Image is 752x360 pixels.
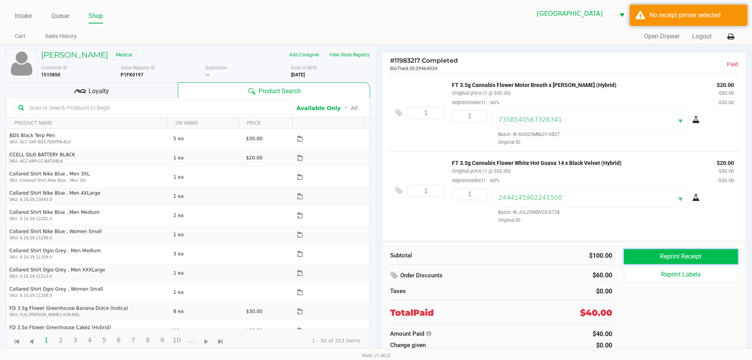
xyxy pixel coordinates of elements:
a: Sales History [45,31,77,41]
td: 2 ea [170,206,243,225]
td: Collared Shirt Nike Blue , Women Small [6,225,170,244]
td: FD 3.5g Flower Greenhouse Banana Dulce (Indica) [6,302,170,321]
span: Batch: W-JUL25WBV03-0728 [493,210,560,215]
div: No receipt printer selected [649,11,741,20]
small: $50.00 [719,168,734,174]
span: Medical [112,50,136,60]
span: Batch: W-AUG25MBL01-0827 [493,132,560,137]
span: -60% [487,99,499,105]
td: 1 ea [170,263,243,282]
span: Paid [413,306,434,319]
small: $50.00 [719,90,734,96]
td: 8 ea [170,302,243,321]
p: SKU: 4.16.59.12281.0 [9,216,167,222]
span: Original ID: [493,217,710,224]
th: PRODUCT NAME [6,118,167,129]
p: $20.00 [717,158,734,166]
div: Total [390,306,530,319]
span: Go to the previous page [24,333,39,347]
span: Go to the last page [216,337,226,347]
small: Original price (1 @ $50.00) [452,168,511,174]
td: BDS Black Terp Pen [6,129,170,148]
button: Reprint Labels [624,267,738,282]
a: Shop [89,11,103,22]
small: Original price (1 @ $50.00) [452,90,511,96]
span: Page 6 [111,333,126,348]
span: Loyalty [89,87,109,96]
button: Select [615,4,629,23]
span: $30.00 [246,136,262,141]
p: SKU: 4.16.59.11288.0 [9,293,167,298]
span: BioTrack ID: [390,66,416,71]
td: 1 ea [170,186,243,206]
td: 1 ea [170,167,243,186]
span: Expiration [206,65,227,71]
p: SKU: 4.16.59.11313.0 [9,273,167,279]
div: $40.00 [580,306,612,319]
td: Collared Shirt Ogio Grey , Men Medium [6,244,170,263]
div: $100.00 [507,251,613,261]
button: Open Drawer [644,32,680,41]
td: Collared Shirt Nike Blue , Men 4XLarge [6,186,170,206]
td: Collared Shirt Ogio Grey , Men XXXLarge [6,263,170,282]
div: Order Discounts [390,269,534,283]
div: Data table [6,118,370,329]
small: -$30.00 [717,99,734,105]
p: FT 3.5g Cannabis Flower Motor Breath x [PERSON_NAME] (Hybrid) [452,80,705,88]
td: 5 ea [170,129,243,148]
div: $0.00 [507,287,613,296]
span: Go to the previous page [27,337,36,347]
span: Page 9 [155,333,170,348]
span: Page 7 [126,333,141,348]
p: SKU: 4.16.59.13445.0 [9,197,167,203]
span: Original ID: [493,139,710,146]
span: Page 2 [53,333,68,348]
span: State Registry ID [121,65,155,71]
p: SKU: ACC-VAP-CC-BATSIBLK [9,158,167,164]
b: [DATE] [291,72,305,78]
td: 3 ea [170,244,243,263]
div: Change given [390,341,534,350]
p: SKU: FLO-[PERSON_NAME]-SUN-BDL [9,312,167,318]
button: All [351,104,358,112]
a: Intake [15,11,32,22]
span: Go to the first page [9,333,24,347]
div: $40.00 [546,329,612,339]
th: PRICE [239,118,292,129]
td: Collared Shirt Nike Blue , Men Medium [6,206,170,225]
span: $20.00 [246,155,262,161]
span: $30.00 [246,328,262,333]
button: View State Registry [324,49,370,61]
span: Page 11 [184,333,199,348]
button: Logout [692,32,712,41]
b: 1515850 [41,72,60,78]
span: Web: v1.40.0 [362,353,390,358]
div: Taxes [390,287,495,296]
span: 29464024 [416,66,437,71]
td: 1 ea [170,282,243,302]
td: CCELL SILO BATTERY BLACK [6,148,170,167]
a: Cart [15,31,25,41]
button: Add Caregiver [284,49,324,61]
kendo-pager-info: 1 - 30 of 312 items [234,337,360,345]
td: Collared Shirt Nike Blue , Men 3XL [6,167,170,186]
td: 1 ea [170,225,243,244]
span: [GEOGRAPHIC_DATA] [537,9,610,18]
td: 1 ea [170,148,243,167]
span: Page 8 [140,333,155,348]
i: Transaction Detail [426,331,431,336]
span: Page 1 [39,333,54,348]
span: ᛫ [341,104,351,112]
span: Product Search [258,87,301,96]
h5: [PERSON_NAME] [41,50,108,60]
th: ON HAND [167,118,239,129]
p: SKU: ACC-VAP-BDS-TERPEN-BLK [9,139,167,145]
span: Page 3 [68,333,83,348]
span: -60% [487,177,499,183]
span: Go to the first page [12,337,22,347]
small: -$30.00 [717,177,734,183]
span: $30.00 [246,309,262,314]
div: Subtotal [390,251,495,260]
p: SKU: Collared Shirt Nike Blue , Men 3XL [9,177,167,183]
td: FD 3.5g Flower Greenhouse Cakez (Hybrid) [6,321,170,340]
